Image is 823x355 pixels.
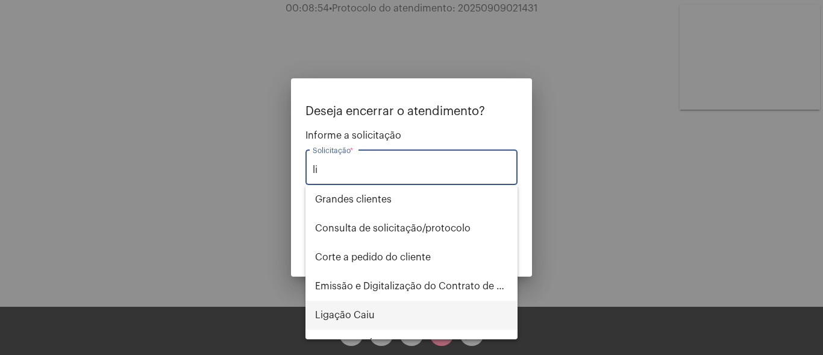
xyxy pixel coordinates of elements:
[313,165,510,175] input: Buscar solicitação
[315,243,508,272] span: Corte a pedido do cliente
[305,130,518,141] span: Informe a solicitação
[305,105,518,118] p: Deseja encerrar o atendimento?
[315,214,508,243] span: Consulta de solicitação/protocolo
[315,185,508,214] span: ⁠Grandes clientes
[315,272,508,301] span: Emissão e Digitalização do Contrato de Adesão
[315,301,508,330] span: Ligação Caiu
